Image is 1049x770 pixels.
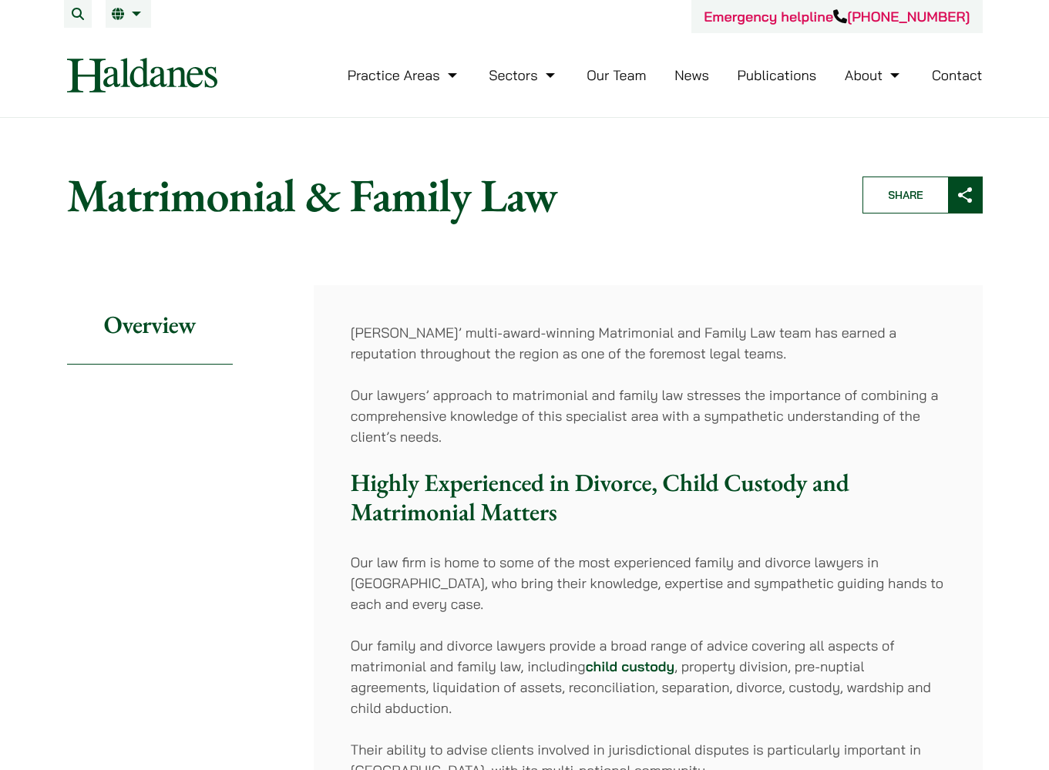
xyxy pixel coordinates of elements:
[67,58,217,92] img: Logo of Haldanes
[863,177,948,213] span: Share
[704,8,970,25] a: Emergency helpline[PHONE_NUMBER]
[351,385,946,447] p: Our lawyers’ approach to matrimonial and family law stresses the importance of combining a compre...
[862,177,983,214] button: Share
[738,66,817,84] a: Publications
[932,66,983,84] a: Contact
[587,66,646,84] a: Our Team
[845,66,903,84] a: About
[348,66,461,84] a: Practice Areas
[674,66,709,84] a: News
[351,468,946,527] h3: Highly Experienced in Divorce, Child Custody and Matrimonial Matters
[351,552,946,614] p: Our law firm is home to some of the most experienced family and divorce lawyers in [GEOGRAPHIC_DA...
[67,167,836,223] h1: Matrimonial & Family Law
[351,322,946,364] p: [PERSON_NAME]’ multi-award-winning Matrimonial and Family Law team has earned a reputation throug...
[112,8,145,20] a: EN
[586,657,674,675] a: child custody
[351,635,946,718] p: Our family and divorce lawyers provide a broad range of advice covering all aspects of matrimonia...
[67,285,233,365] h2: Overview
[489,66,558,84] a: Sectors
